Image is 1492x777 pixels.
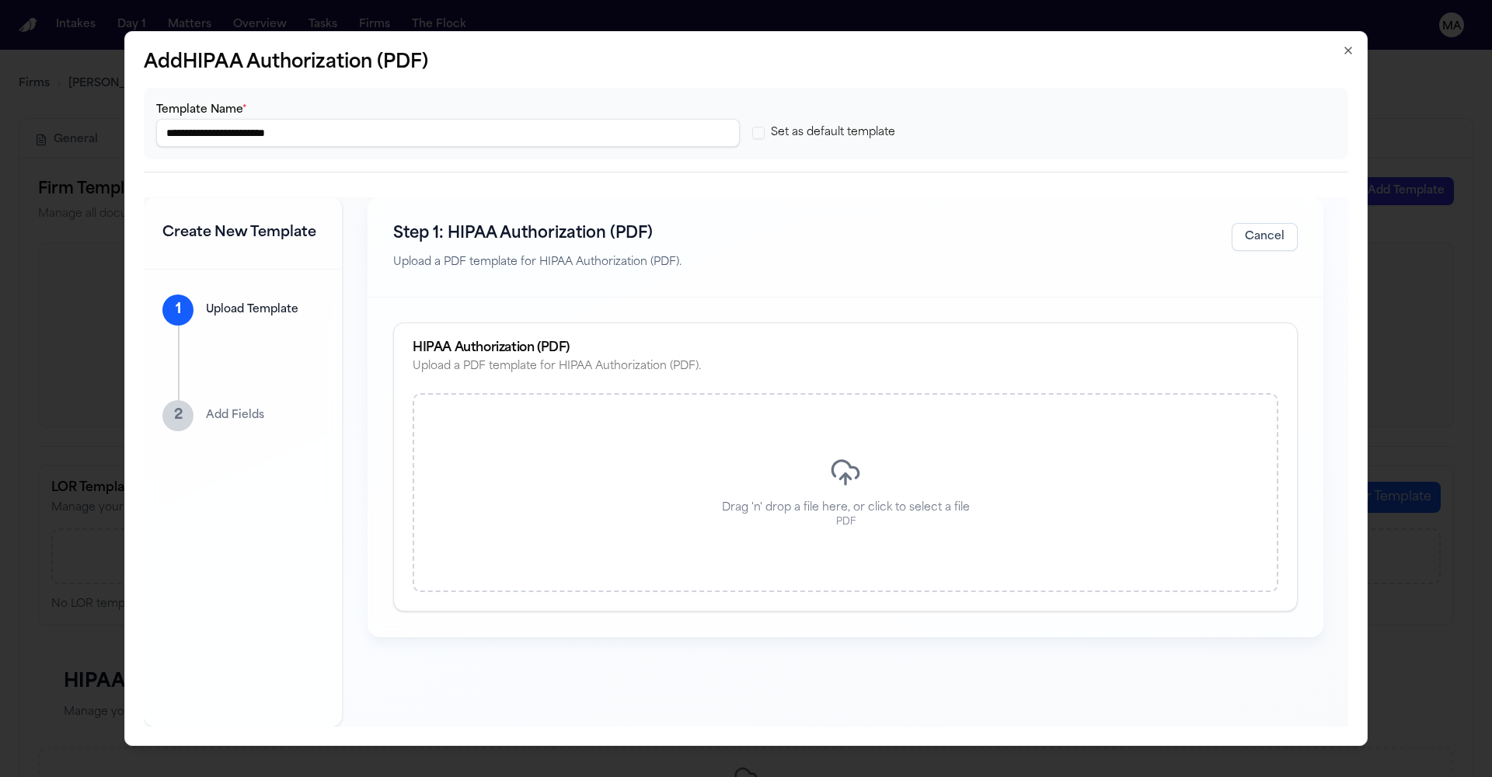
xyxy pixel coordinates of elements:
[156,104,247,116] label: Template Name
[162,400,323,431] div: 2Add Fields
[836,516,856,528] p: PDF
[162,294,323,326] div: 1Upload Template
[162,400,193,431] div: 2
[393,223,682,245] h2: Step 1: HIPAA Authorization (PDF)
[206,408,264,423] p: Add Fields
[206,302,298,318] p: Upload Template
[162,294,193,326] div: 1
[413,342,1278,354] div: HIPAA Authorization (PDF)
[1232,223,1298,251] button: Cancel
[144,51,1348,75] h2: Add HIPAA Authorization (PDF)
[722,500,970,516] p: Drag 'n' drop a file here, or click to select a file
[162,222,323,244] h1: Create New Template
[393,254,682,272] p: Upload a PDF template for HIPAA Authorization (PDF).
[771,125,895,141] label: Set as default template
[413,359,1278,375] div: Upload a PDF template for HIPAA Authorization (PDF).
